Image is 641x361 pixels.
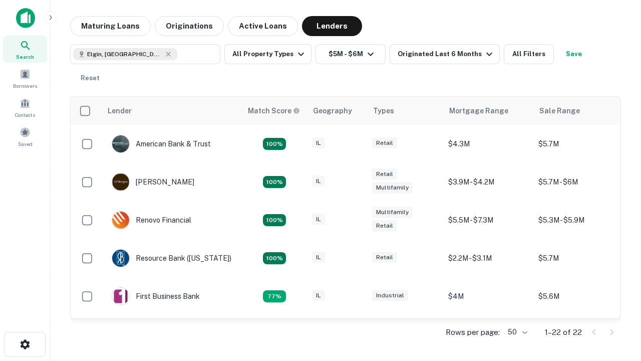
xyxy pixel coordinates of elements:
span: Elgin, [GEOGRAPHIC_DATA], [GEOGRAPHIC_DATA] [87,50,162,59]
td: $5.3M - $5.9M [533,201,623,239]
td: $2.2M - $3.1M [443,239,533,277]
div: Geography [313,105,352,117]
th: Lender [102,97,242,125]
button: Originations [155,16,224,36]
td: $3.1M [443,315,533,353]
div: Multifamily [372,182,413,194]
p: 1–22 of 22 [545,326,582,338]
div: Retail [372,137,397,149]
a: Contacts [3,94,47,121]
img: picture [112,135,129,152]
div: Types [373,105,394,117]
th: Mortgage Range [443,97,533,125]
td: $3.9M - $4.2M [443,163,533,201]
button: All Filters [504,44,554,64]
div: Matching Properties: 3, hasApolloMatch: undefined [263,290,286,302]
th: Geography [307,97,367,125]
div: Renovo Financial [112,211,191,229]
button: Active Loans [228,16,298,36]
div: Lender [108,105,132,117]
span: Search [16,53,34,61]
p: Rows per page: [446,326,500,338]
a: Saved [3,123,47,150]
td: $5.6M [533,277,623,315]
div: Matching Properties: 7, hasApolloMatch: undefined [263,138,286,150]
button: All Property Types [224,44,311,64]
td: $5.5M - $7.3M [443,201,533,239]
div: Matching Properties: 4, hasApolloMatch: undefined [263,252,286,264]
button: Originated Last 6 Months [390,44,500,64]
div: IL [312,252,325,263]
span: Saved [18,140,33,148]
div: IL [312,290,325,301]
div: Industrial [372,290,408,301]
div: IL [312,175,325,187]
div: Capitalize uses an advanced AI algorithm to match your search with the best lender. The match sco... [248,105,300,116]
div: Sale Range [539,105,580,117]
span: Contacts [15,111,35,119]
div: Mortgage Range [449,105,508,117]
td: $5.7M - $6M [533,163,623,201]
div: 50 [504,325,529,339]
div: Multifamily [372,207,413,218]
img: capitalize-icon.png [16,8,35,28]
h6: Match Score [248,105,298,116]
td: $5.7M [533,239,623,277]
div: Retail [372,252,397,263]
div: [PERSON_NAME] [112,173,194,191]
th: Types [367,97,443,125]
td: $4M [443,277,533,315]
td: $5.1M [533,315,623,353]
div: IL [312,214,325,225]
div: Retail [372,220,397,232]
img: picture [112,173,129,191]
button: $5M - $6M [315,44,386,64]
th: Capitalize uses an advanced AI algorithm to match your search with the best lender. The match sco... [242,97,307,125]
div: Retail [372,168,397,180]
img: picture [112,250,129,267]
div: IL [312,137,325,149]
div: American Bank & Trust [112,135,211,153]
button: Reset [74,68,106,88]
a: Search [3,36,47,63]
img: picture [112,288,129,305]
span: Borrowers [13,82,37,90]
td: $5.7M [533,125,623,163]
div: Resource Bank ([US_STATE]) [112,249,231,267]
button: Maturing Loans [70,16,151,36]
div: Originated Last 6 Months [398,48,495,60]
div: Matching Properties: 4, hasApolloMatch: undefined [263,176,286,188]
a: Borrowers [3,65,47,92]
img: picture [112,212,129,229]
td: $4.3M [443,125,533,163]
button: Save your search to get updates of matches that match your search criteria. [558,44,590,64]
th: Sale Range [533,97,623,125]
button: Lenders [302,16,362,36]
div: Matching Properties: 4, hasApolloMatch: undefined [263,214,286,226]
div: First Business Bank [112,287,200,305]
iframe: Chat Widget [591,281,641,329]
